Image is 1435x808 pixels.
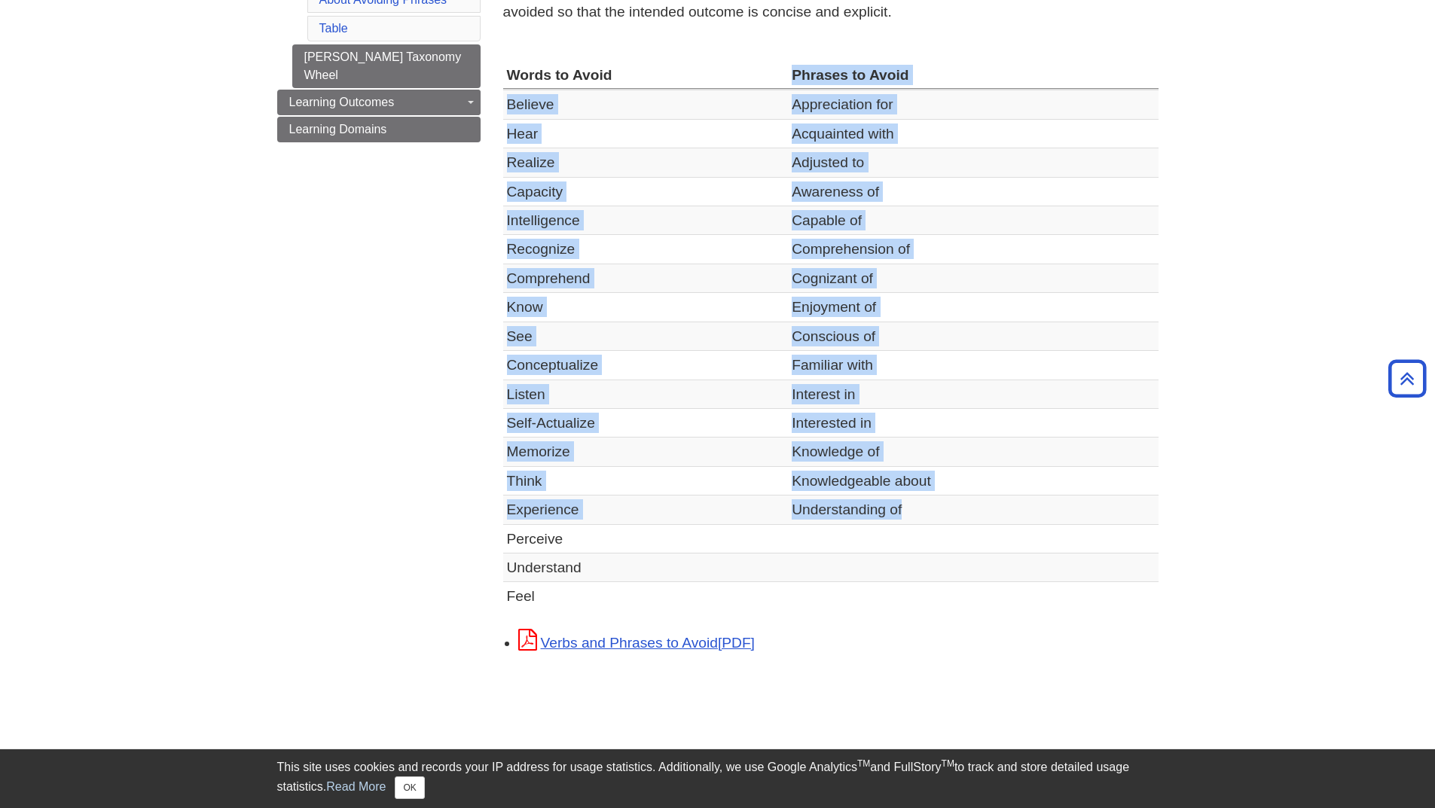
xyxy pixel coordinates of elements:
[503,119,789,148] td: Hear
[788,495,1158,524] td: Understanding of
[503,466,789,495] td: Think
[942,758,954,769] sup: TM
[788,322,1158,350] td: Conscious of
[788,264,1158,292] td: Cognizant of
[788,380,1158,408] td: Interest in
[277,90,481,115] a: Learning Outcomes
[788,466,1158,495] td: Knowledgeable about
[788,148,1158,177] td: Adjusted to
[292,44,481,88] a: [PERSON_NAME] Taxonomy Wheel
[503,293,789,322] td: Know
[503,351,789,380] td: Conceptualize
[503,438,789,466] td: Memorize
[503,408,789,437] td: Self-Actualize
[503,495,789,524] td: Experience
[788,61,1158,90] th: Phrases to Avoid
[503,235,789,264] td: Recognize
[503,148,789,177] td: Realize
[788,351,1158,380] td: Familiar with
[277,758,1159,799] div: This site uses cookies and records your IP address for usage statistics. Additionally, we use Goo...
[503,553,789,582] td: Understand
[788,235,1158,264] td: Comprehension of
[503,61,789,90] th: Words to Avoid
[503,90,789,119] td: Believe
[503,264,789,292] td: Comprehend
[289,123,387,136] span: Learning Domains
[503,206,789,235] td: Intelligence
[788,206,1158,235] td: Capable of
[289,96,395,108] span: Learning Outcomes
[503,380,789,408] td: Listen
[788,293,1158,322] td: Enjoyment of
[277,117,481,142] a: Learning Domains
[518,635,755,651] a: Link opens in new window
[326,780,386,793] a: Read More
[857,758,870,769] sup: TM
[788,438,1158,466] td: Knowledge of
[319,22,348,35] a: Table
[395,776,424,799] button: Close
[503,582,789,611] td: Feel
[503,524,789,553] td: Perceive
[788,90,1158,119] td: Appreciation for
[788,177,1158,206] td: Awareness of
[788,119,1158,148] td: Acquainted with
[503,177,789,206] td: Capacity
[1383,368,1431,389] a: Back to Top
[788,408,1158,437] td: Interested in
[503,322,789,350] td: See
